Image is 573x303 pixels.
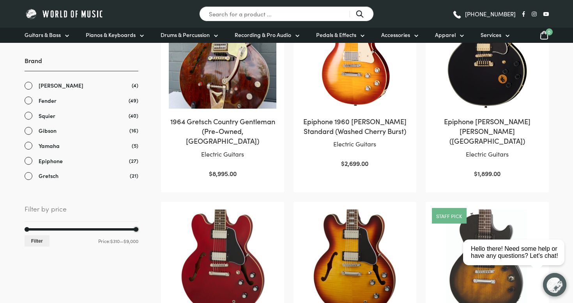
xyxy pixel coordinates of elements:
[316,31,356,39] span: Pedals & Effects
[546,28,553,35] span: 0
[474,169,477,178] span: $
[129,96,138,104] span: (49)
[169,116,276,146] h2: 1964 Gretsch Country Gentleman (Pre-Owned, [GEOGRAPHIC_DATA])
[132,141,138,150] span: (5)
[25,157,138,166] a: Epiphone
[301,2,409,169] a: Epiphone 1960 [PERSON_NAME] Standard (Washed Cherry Burst)Electric Guitars $2,699.00
[25,203,138,221] span: Filter by price
[433,2,541,179] a: Epiphone [PERSON_NAME] [PERSON_NAME] ([GEOGRAPHIC_DATA])Electric Guitars $1,899.00
[209,169,212,178] span: $
[433,2,541,109] img: Epiphone B.B. King Lucille Close View
[39,126,57,135] span: Gibson
[435,31,456,39] span: Apparel
[341,159,345,167] span: $
[25,96,138,105] a: Fender
[301,139,409,149] p: Electric Guitars
[301,116,409,136] h2: Epiphone 1960 [PERSON_NAME] Standard (Washed Cherry Burst)
[25,56,138,71] h3: Brand
[39,111,55,120] span: Squier
[25,171,138,180] a: Gretsch
[132,81,138,89] span: (4)
[39,96,57,105] span: Fender
[25,126,138,135] a: Gibson
[129,157,138,165] span: (27)
[39,171,58,180] span: Gretsch
[199,6,374,21] input: Search for a product ...
[25,141,138,150] a: Yamaha
[460,217,573,303] iframe: Chat with our support team
[452,8,516,20] a: [PHONE_NUMBER]
[25,8,104,20] img: World of Music
[169,2,276,109] img: 1964 Gretsch Country Gentleman (Pre-Owned, OHSC)
[161,31,210,39] span: Drums & Percussion
[25,111,138,120] a: Squier
[124,238,138,244] span: $9,000
[474,169,500,178] bdi: 1,899.00
[436,213,462,218] a: Staff pick
[25,235,138,247] div: Price: —
[39,81,83,90] span: [PERSON_NAME]
[25,56,138,180] div: Brand
[39,141,60,150] span: Yamaha
[86,31,136,39] span: Pianos & Keyboards
[433,149,541,159] p: Electric Guitars
[169,149,276,159] p: Electric Guitars
[301,2,409,109] img: Epiphone 1960 Les Paul Standard Washed Cherry Burst Closeup 2 Close view
[341,159,368,167] bdi: 2,699.00
[481,31,501,39] span: Services
[25,235,50,247] button: Filter
[129,111,138,120] span: (40)
[25,81,138,90] a: [PERSON_NAME]
[209,169,237,178] bdi: 8,995.00
[25,31,61,39] span: Guitars & Bass
[433,116,541,146] h2: Epiphone [PERSON_NAME] [PERSON_NAME] ([GEOGRAPHIC_DATA])
[465,11,516,17] span: [PHONE_NUMBER]
[130,171,138,180] span: (21)
[235,31,291,39] span: Recording & Pro Audio
[381,31,410,39] span: Accessories
[129,126,138,134] span: (16)
[39,157,63,166] span: Epiphone
[110,238,120,244] span: $310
